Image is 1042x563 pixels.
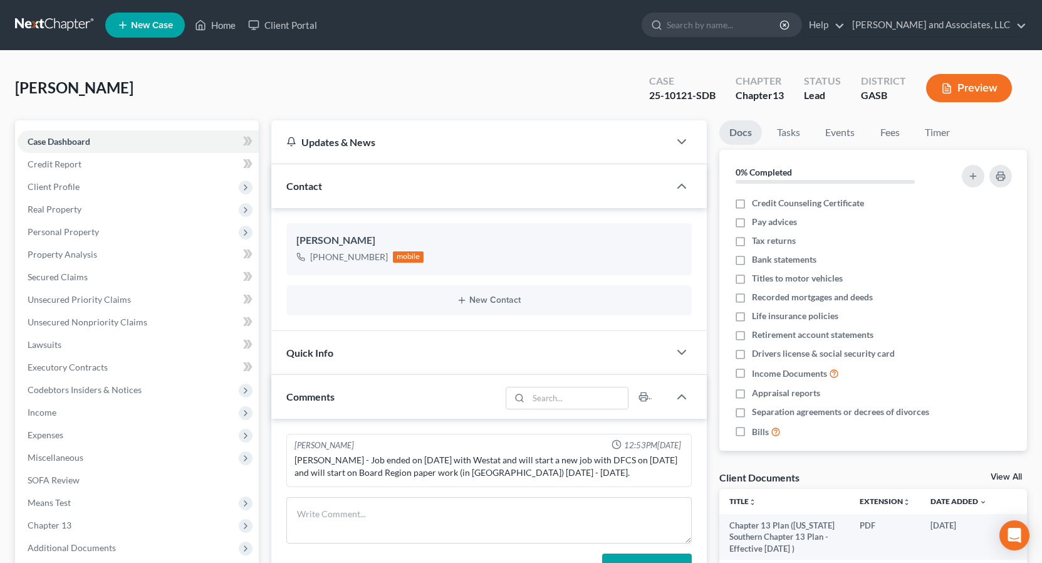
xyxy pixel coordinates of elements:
a: Titleunfold_more [729,497,756,506]
span: Income Documents [752,367,827,380]
span: Credit Report [28,159,81,169]
a: Executory Contracts [18,356,259,379]
span: Separation agreements or decrees of divorces [752,406,929,418]
div: GASB [861,88,906,103]
a: Credit Report [18,153,259,176]
span: Means Test [28,497,71,508]
span: Drivers license & social security card [752,347,895,360]
span: Income [28,407,56,418]
div: [PERSON_NAME] [296,233,682,248]
span: Bills [752,426,769,438]
a: Date Added expand_more [930,497,987,506]
span: Retirement account statements [752,329,873,341]
td: Chapter 13 Plan ([US_STATE] Southern Chapter 13 Plan - Effective [DATE] ) [719,514,850,560]
span: Expenses [28,429,63,440]
a: Tasks [767,120,810,145]
span: Life insurance policies [752,310,838,322]
strong: 0% Completed [736,167,792,177]
span: Quick Info [286,347,333,359]
i: unfold_more [749,498,756,506]
button: New Contact [296,295,682,305]
span: Contact [286,180,322,192]
div: District [861,74,906,88]
div: Open Intercom Messenger [999,520,1029,550]
div: mobile [393,251,424,263]
div: Lead [804,88,841,103]
a: Docs [719,120,762,145]
a: Unsecured Nonpriority Claims [18,311,259,334]
span: Codebtors Insiders & Notices [28,384,142,395]
a: [PERSON_NAME] and Associates, LLC [846,14,1026,36]
a: Home [189,14,242,36]
div: [PERSON_NAME] - Job ended on [DATE] with Westat and will start a new job with DFCS on [DATE] and ... [294,454,684,479]
span: Tax returns [752,234,796,247]
a: Unsecured Priority Claims [18,288,259,311]
span: Appraisal reports [752,387,820,399]
span: Lawsuits [28,339,61,350]
span: 12:53PM[DATE] [624,439,681,451]
div: Updates & News [286,135,654,149]
div: [PHONE_NUMBER] [310,251,388,263]
span: Bank statements [752,253,816,266]
a: SOFA Review [18,469,259,492]
a: Events [815,120,865,145]
span: Real Property [28,204,81,214]
i: expand_more [979,498,987,506]
a: Case Dashboard [18,130,259,153]
span: Titles to motor vehicles [752,272,843,285]
div: Chapter [736,88,784,103]
a: Client Portal [242,14,323,36]
a: Secured Claims [18,266,259,288]
span: Case Dashboard [28,136,90,147]
span: Recorded mortgages and deeds [752,291,873,303]
span: SOFA Review [28,475,80,485]
div: 25-10121-SDB [649,88,716,103]
a: View All [991,473,1022,481]
span: 13 [773,89,784,101]
a: Lawsuits [18,334,259,356]
i: unfold_more [903,498,910,506]
div: Status [804,74,841,88]
span: Credit Counseling Certificate [752,197,864,209]
span: Chapter 13 [28,520,71,530]
a: Extensionunfold_more [860,497,910,506]
span: New Case [131,21,173,30]
span: Comments [286,391,335,403]
td: PDF [850,514,920,560]
span: Unsecured Priority Claims [28,294,131,305]
td: [DATE] [920,514,997,560]
div: Case [649,74,716,88]
div: Chapter [736,74,784,88]
span: [PERSON_NAME] [15,78,133,97]
a: Fees [870,120,910,145]
a: Property Analysis [18,243,259,266]
div: [PERSON_NAME] [294,439,354,451]
span: Client Profile [28,181,80,192]
span: Unsecured Nonpriority Claims [28,317,147,327]
span: Secured Claims [28,271,88,282]
span: Personal Property [28,226,99,237]
button: Preview [926,74,1012,102]
span: Pay advices [752,216,797,228]
span: Miscellaneous [28,452,83,463]
a: Timer [915,120,960,145]
span: Executory Contracts [28,362,108,372]
span: Additional Documents [28,542,116,553]
span: Property Analysis [28,249,97,260]
div: Client Documents [719,471,800,484]
a: Help [803,14,845,36]
input: Search... [529,387,628,409]
input: Search by name... [667,13,781,36]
